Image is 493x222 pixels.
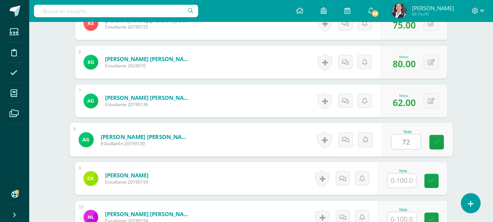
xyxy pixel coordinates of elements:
span: 62.00 [393,96,416,109]
a: [PERSON_NAME] [PERSON_NAME] [105,94,193,101]
a: [PERSON_NAME] [PERSON_NAME] [105,55,193,63]
div: Nota: [393,54,416,59]
img: 54c56638ea99647cf87f540d91c21e44.png [84,55,98,69]
span: Estudiante 20190155 [105,24,193,30]
div: Nota [387,208,419,212]
span: 80.00 [393,57,416,70]
span: Mi Perfil [412,11,454,17]
img: a149dc6a90a4bd20068d9bd09cf3beb9.png [84,16,98,31]
img: 7dcb94d1c99a4a71a70ba5228a482c73.png [78,132,93,147]
input: Busca un usuario... [34,5,198,17]
span: Estudiante 20190139 [100,140,190,147]
span: 75.00 [393,19,416,31]
div: Nota [391,130,424,134]
span: Estudiante 20190159 [105,179,149,185]
img: 9ab6abd472c441bf76101d42f991512d.png [84,94,98,108]
img: a3ac672b0009fa6cfa377b883d7d8950.png [392,4,407,18]
span: Estudiante 20190136 [105,101,193,108]
span: 86 [371,10,379,18]
a: [PERSON_NAME] [PERSON_NAME] [100,133,190,140]
img: 8408bc4cc26bb5bd95a9bbda2be6ca57.png [84,171,98,186]
div: Nota [387,169,419,173]
span: [PERSON_NAME] [412,4,454,12]
input: 0-100.0 [391,135,420,149]
span: Estudiante 2024010 [105,63,193,69]
input: 0-100.0 [388,173,416,188]
div: Nota: [393,93,416,98]
a: [PERSON_NAME] [PERSON_NAME] [105,210,193,218]
a: [PERSON_NAME] [105,172,149,179]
